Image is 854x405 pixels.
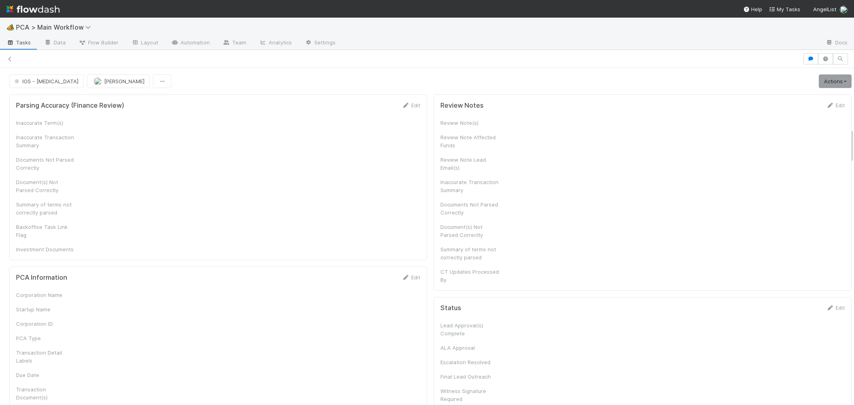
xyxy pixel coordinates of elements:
[440,373,500,381] div: Final Lead Outreach
[440,358,500,366] div: Escalation Resolved
[72,37,125,50] a: Flow Builder
[440,223,500,239] div: Document(s) Not Parsed Correctly
[94,77,102,85] img: avatar_cd4e5e5e-3003-49e5-bc76-fd776f359de9.png
[16,133,76,149] div: Inaccurate Transaction Summary
[216,37,253,50] a: Team
[16,178,76,194] div: Document(s) Not Parsed Correctly
[440,156,500,172] div: Review Note Lead Email(s)
[769,6,800,12] span: My Tasks
[440,344,500,352] div: ALA Approval
[16,334,76,342] div: PCA Type
[440,102,484,110] h5: Review Notes
[819,74,852,88] a: Actions
[840,6,848,14] img: avatar_cd4e5e5e-3003-49e5-bc76-fd776f359de9.png
[819,37,854,50] a: Docs
[16,305,76,313] div: Startup Name
[6,2,60,16] img: logo-inverted-e16ddd16eac7371096b0.svg
[440,133,500,149] div: Review Note Affected Funds
[16,291,76,299] div: Corporation Name
[769,5,800,13] a: My Tasks
[743,5,762,13] div: Help
[440,268,500,284] div: CT Updates Processed By
[16,385,76,401] div: Transaction Document(s)
[16,274,67,282] h5: PCA Information
[440,321,500,337] div: Lead Approval(s) Complete
[6,38,31,46] span: Tasks
[440,387,500,403] div: Witness Signature Required
[6,24,14,30] span: 🏕️
[125,37,165,50] a: Layout
[16,349,76,365] div: Transaction Detail Labels
[402,274,420,281] a: Edit
[13,78,78,84] span: IOS - [MEDICAL_DATA]
[78,38,119,46] span: Flow Builder
[87,74,150,88] button: [PERSON_NAME]
[440,200,500,217] div: Documents Not Parsed Correctly
[440,178,500,194] div: Inaccurate Transaction Summary
[16,223,76,239] div: Backoffice Task Link Flag
[440,304,461,312] h5: Status
[16,320,76,328] div: Corporation ID
[16,23,95,31] span: PCA > Main Workflow
[16,245,76,253] div: Investment Documents
[298,37,342,50] a: Settings
[104,78,145,84] span: [PERSON_NAME]
[9,74,84,88] button: IOS - [MEDICAL_DATA]
[16,371,76,379] div: Due Date
[826,102,845,108] a: Edit
[826,305,845,311] a: Edit
[16,156,76,172] div: Documents Not Parsed Correctly
[402,102,420,108] a: Edit
[16,102,124,110] h5: Parsing Accuracy (Finance Review)
[440,245,500,261] div: Summary of terms not correctly parsed
[813,6,836,12] span: AngelList
[253,37,298,50] a: Analytics
[16,119,76,127] div: Inaccurate Term(s)
[38,37,72,50] a: Data
[165,37,216,50] a: Automation
[440,119,500,127] div: Review Note(s)
[16,200,76,217] div: Summary of terms not correctly parsed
